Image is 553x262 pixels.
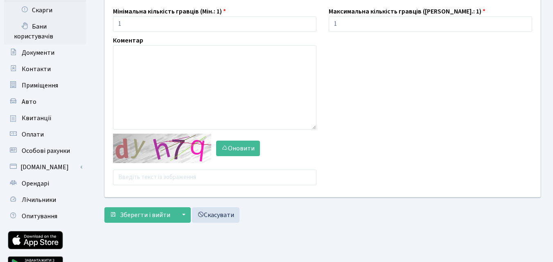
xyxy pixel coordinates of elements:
[4,208,86,224] a: Опитування
[216,141,260,156] button: Оновити
[22,81,58,90] span: Приміщення
[4,45,86,61] a: Документи
[22,114,52,123] span: Квитанції
[4,175,86,192] a: Орендарі
[120,210,170,219] span: Зберегти і вийти
[4,18,86,45] a: Бани користувачів
[113,170,316,185] input: Введіть текст із зображення
[22,130,44,139] span: Оплати
[104,207,176,223] button: Зберегти і вийти
[113,7,226,16] label: Мінімальна кількість гравців (Мін.: 1)
[22,146,70,155] span: Особові рахунки
[192,207,239,223] a: Скасувати
[4,159,86,175] a: [DOMAIN_NAME]
[22,212,57,221] span: Опитування
[4,2,86,18] a: Скарги
[22,195,56,204] span: Лічильники
[329,7,485,16] label: Максимальна кількість гравців ([PERSON_NAME].: 1)
[4,143,86,159] a: Особові рахунки
[4,94,86,110] a: Авто
[4,126,86,143] a: Оплати
[4,77,86,94] a: Приміщення
[113,36,143,45] label: Коментар
[22,48,54,57] span: Документи
[4,192,86,208] a: Лічильники
[4,110,86,126] a: Квитанції
[22,179,49,188] span: Орендарі
[22,97,36,106] span: Авто
[113,134,211,163] img: default
[4,61,86,77] a: Контакти
[22,65,51,74] span: Контакти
